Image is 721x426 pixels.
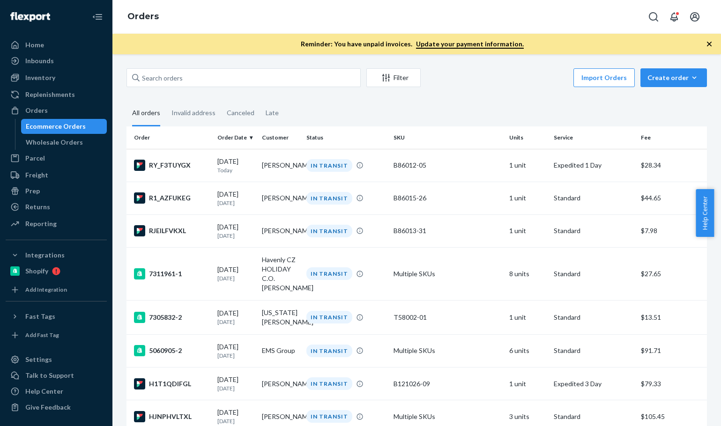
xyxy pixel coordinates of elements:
[306,192,352,205] div: IN TRANSIT
[25,202,50,212] div: Returns
[505,149,550,182] td: 1 unit
[416,40,524,49] a: Update your payment information.
[25,266,48,276] div: Shopify
[127,11,159,22] a: Orders
[550,126,637,149] th: Service
[6,87,107,102] a: Replenishments
[258,214,303,247] td: [PERSON_NAME]
[227,101,254,125] div: Canceled
[637,367,707,400] td: $79.33
[217,232,254,240] p: [DATE]
[637,182,707,214] td: $44.65
[394,161,502,170] div: B86012-05
[214,126,258,149] th: Order Date
[25,40,44,50] div: Home
[6,70,107,85] a: Inventory
[217,352,254,360] p: [DATE]
[554,412,633,421] p: Standard
[394,193,502,203] div: B86015-26
[554,346,633,355] p: Standard
[505,247,550,300] td: 8 units
[554,379,633,389] p: Expedited 3 Day
[258,149,303,182] td: [PERSON_NAME]
[25,56,54,66] div: Inbounds
[217,190,254,207] div: [DATE]
[217,157,254,174] div: [DATE]
[25,403,71,412] div: Give Feedback
[134,225,210,236] div: RJEILFVKXL
[554,161,633,170] p: Expedited 1 Day
[258,247,303,300] td: Havenly CZ HOLIDAY C.O. [PERSON_NAME]
[134,312,210,323] div: 7305832-2
[554,226,633,235] p: Standard
[637,247,707,300] td: $27.65
[685,7,704,26] button: Open account menu
[554,269,633,279] p: Standard
[217,265,254,282] div: [DATE]
[505,126,550,149] th: Units
[306,345,352,357] div: IN TRANSIT
[394,226,502,235] div: B86013-31
[134,192,210,204] div: R1_AZFUKEG
[6,282,107,297] a: Add Integration
[25,154,45,163] div: Parcel
[306,311,352,323] div: IN TRANSIT
[134,378,210,389] div: H1T1QDIFGL
[394,313,502,322] div: T58002-01
[258,334,303,367] td: EMS Group
[25,250,65,260] div: Integrations
[6,216,107,231] a: Reporting
[262,133,299,141] div: Customer
[6,309,107,324] button: Fast Tags
[217,384,254,392] p: [DATE]
[696,189,714,237] button: Help Center
[217,199,254,207] p: [DATE]
[120,3,166,30] ol: breadcrumbs
[126,126,214,149] th: Order
[6,384,107,399] a: Help Center
[505,214,550,247] td: 1 unit
[6,103,107,118] a: Orders
[25,371,74,380] div: Talk to Support
[25,331,59,339] div: Add Fast Tag
[637,214,707,247] td: $7.98
[26,138,83,147] div: Wholesale Orders
[6,400,107,415] button: Give Feedback
[26,122,86,131] div: Ecommerce Orders
[217,166,254,174] p: Today
[25,387,63,396] div: Help Center
[303,126,390,149] th: Status
[6,264,107,279] a: Shopify
[258,367,303,400] td: [PERSON_NAME]
[10,12,50,22] img: Flexport logo
[25,355,52,364] div: Settings
[25,186,40,196] div: Prep
[25,312,55,321] div: Fast Tags
[6,37,107,52] a: Home
[6,199,107,214] a: Returns
[665,7,684,26] button: Open notifications
[554,193,633,203] p: Standard
[134,345,210,356] div: 5060905-2
[25,106,48,115] div: Orders
[21,119,107,134] a: Ecommerce Orders
[134,268,210,279] div: 7311961-1
[217,318,254,326] p: [DATE]
[134,160,210,171] div: RY_F3TUYGX
[6,168,107,183] a: Freight
[88,7,107,26] button: Close Navigation
[647,73,700,82] div: Create order
[25,170,48,180] div: Freight
[301,39,524,49] p: Reminder: You have unpaid invoices.
[217,308,254,326] div: [DATE]
[306,225,352,237] div: IN TRANSIT
[21,135,107,150] a: Wholesale Orders
[573,68,635,87] button: Import Orders
[25,90,75,99] div: Replenishments
[6,368,107,383] a: Talk to Support
[306,267,352,280] div: IN TRANSIT
[306,410,352,423] div: IN TRANSIT
[366,68,421,87] button: Filter
[258,300,303,334] td: [US_STATE][PERSON_NAME]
